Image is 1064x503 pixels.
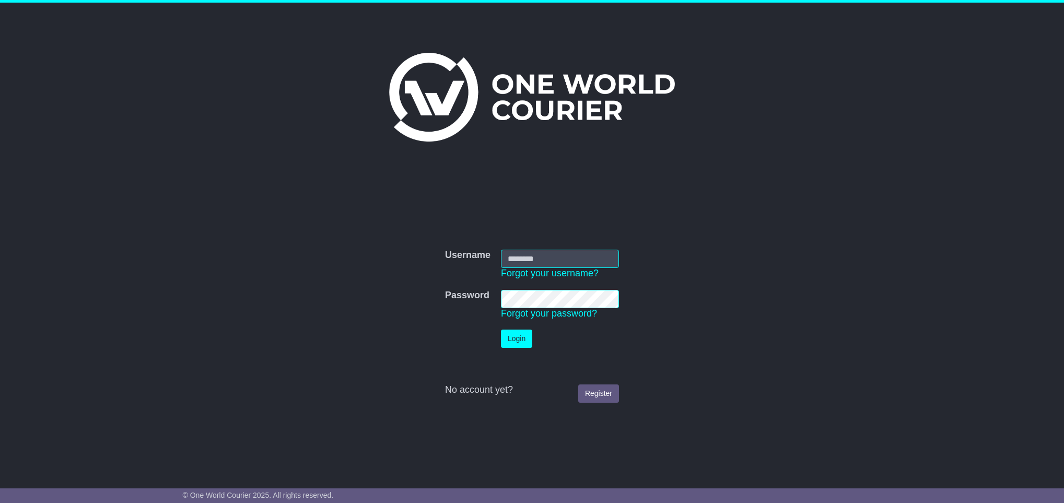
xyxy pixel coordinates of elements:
[501,268,599,278] a: Forgot your username?
[501,330,532,348] button: Login
[445,250,490,261] label: Username
[578,384,619,403] a: Register
[445,290,489,301] label: Password
[501,308,597,319] a: Forgot your password?
[445,384,619,396] div: No account yet?
[389,53,674,142] img: One World
[183,491,334,499] span: © One World Courier 2025. All rights reserved.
